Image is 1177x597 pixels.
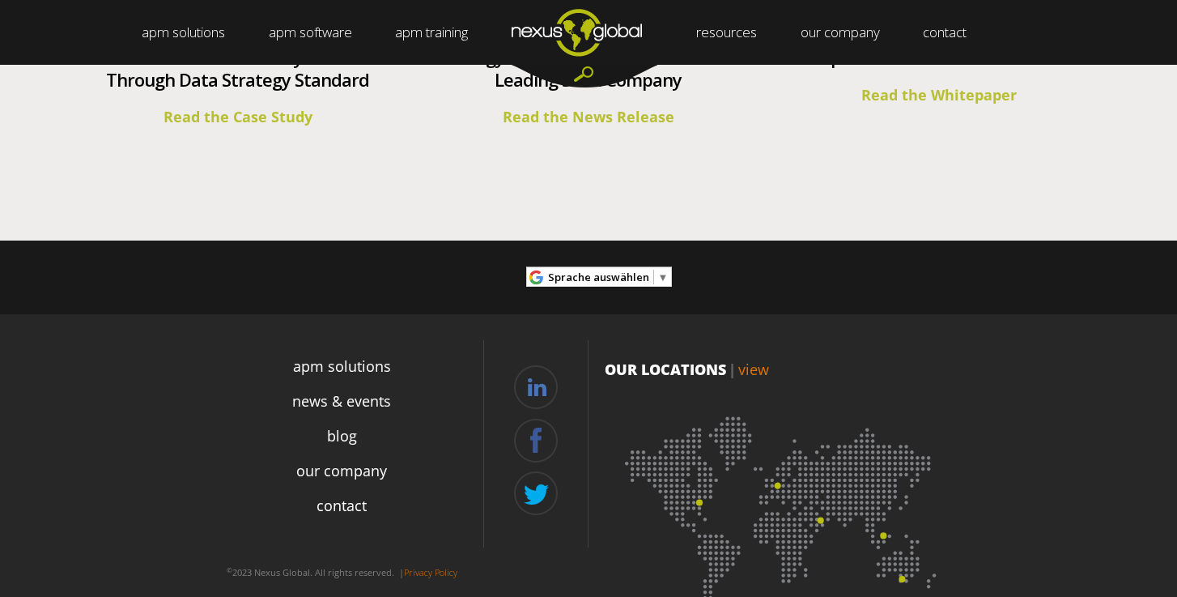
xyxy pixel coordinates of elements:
a: Strategy Optimizer™ Supports World's Leading Steel Company [436,45,741,92]
a: Read the Case Study [164,107,312,126]
a: Sprache auswählen​ [548,265,669,290]
a: view [738,360,769,379]
span: ▼ [658,270,669,284]
span: ​ [653,270,654,284]
a: blog [327,425,357,447]
a: apm solutions [293,356,391,377]
a: contact [317,495,367,517]
a: Increased EAM Efficiency and ROI Through Data Strategy Standard [105,45,370,92]
a: news & events [292,390,391,412]
span: Sprache auswählen [548,270,649,284]
a: our company [296,460,387,482]
span: | [729,360,736,379]
sup: © [227,565,232,574]
a: Privacy Policy [404,566,457,578]
div: Navigation Menu [200,349,483,553]
a: Read the News Release [503,107,674,126]
p: OUR LOCATIONS [605,359,961,380]
a: Read the Whitepaper [861,85,1017,104]
p: 2023 Nexus Global. All rights reserved. | [200,560,483,586]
